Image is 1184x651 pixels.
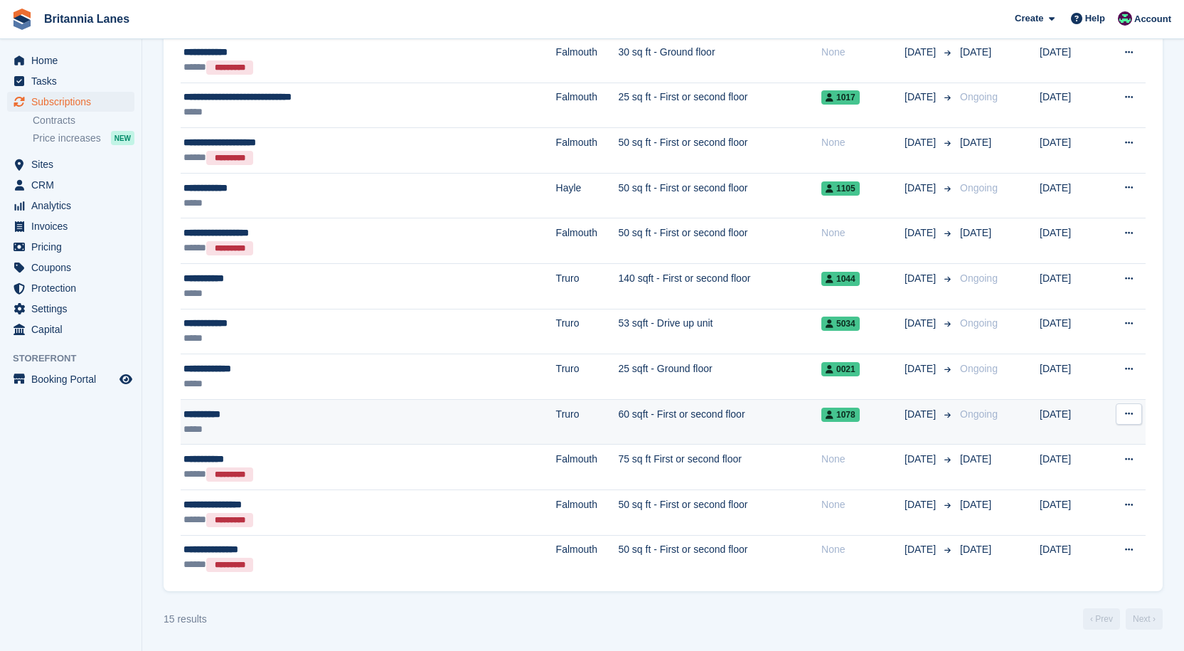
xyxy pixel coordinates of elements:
td: Falmouth [556,128,619,174]
td: [DATE] [1040,37,1101,83]
span: [DATE] [905,361,939,376]
div: None [821,45,905,60]
span: [DATE] [905,542,939,557]
td: 50 sq ft - First or second floor [618,489,821,535]
a: Preview store [117,371,134,388]
div: None [821,135,905,150]
span: [DATE] [960,137,991,148]
td: 50 sq ft - First or second floor [618,535,821,580]
span: 1105 [821,181,860,196]
div: 15 results [164,612,207,627]
span: Settings [31,299,117,319]
span: Ongoing [960,182,998,194]
td: 50 sq ft - First or second floor [618,128,821,174]
a: Contracts [33,114,134,127]
a: menu [7,71,134,91]
td: [DATE] [1040,445,1101,490]
span: [DATE] [905,45,939,60]
span: [DATE] [905,316,939,331]
span: 1044 [821,272,860,286]
span: Booking Portal [31,369,117,389]
td: Falmouth [556,218,619,264]
span: Help [1085,11,1105,26]
a: menu [7,369,134,389]
a: Next [1126,608,1163,630]
td: [DATE] [1040,535,1101,580]
span: Coupons [31,258,117,277]
td: [DATE] [1040,218,1101,264]
td: [DATE] [1040,83,1101,128]
td: [DATE] [1040,173,1101,218]
span: Ongoing [960,363,998,374]
a: menu [7,319,134,339]
img: Kirsty Miles [1118,11,1132,26]
a: menu [7,154,134,174]
td: 30 sq ft - Ground floor [618,37,821,83]
span: [DATE] [960,46,991,58]
td: 60 sqft - First or second floor [618,399,821,445]
td: 25 sqft - Ground floor [618,354,821,400]
span: Home [31,51,117,70]
span: [DATE] [905,452,939,467]
img: stora-icon-8386f47178a22dfd0bd8f6a31ec36ba5ce8667c1dd55bd0f319d3a0aa187defe.svg [11,9,33,30]
span: 1017 [821,90,860,105]
a: Britannia Lanes [38,7,135,31]
span: Protection [31,278,117,298]
td: 50 sq ft - First or second floor [618,173,821,218]
span: Sites [31,154,117,174]
a: menu [7,216,134,236]
span: CRM [31,175,117,195]
a: menu [7,299,134,319]
td: 50 sq ft - First or second floor [618,218,821,264]
div: None [821,542,905,557]
a: menu [7,51,134,70]
span: Invoices [31,216,117,236]
span: Account [1134,12,1171,26]
span: [DATE] [905,135,939,150]
div: None [821,497,905,512]
td: Hayle [556,173,619,218]
td: Falmouth [556,535,619,580]
td: Truro [556,354,619,400]
td: 75 sq ft First or second floor [618,445,821,490]
td: [DATE] [1040,354,1101,400]
a: menu [7,278,134,298]
span: Create [1015,11,1043,26]
td: Truro [556,263,619,309]
span: 5034 [821,317,860,331]
span: [DATE] [905,271,939,286]
nav: Page [1080,608,1166,630]
div: None [821,452,905,467]
span: [DATE] [905,407,939,422]
span: Ongoing [960,408,998,420]
span: [DATE] [905,181,939,196]
td: [DATE] [1040,309,1101,354]
td: [DATE] [1040,263,1101,309]
span: Pricing [31,237,117,257]
span: 1078 [821,408,860,422]
td: 53 sqft - Drive up unit [618,309,821,354]
div: NEW [111,131,134,145]
a: Previous [1083,608,1120,630]
a: menu [7,196,134,216]
span: Ongoing [960,272,998,284]
span: [DATE] [905,90,939,105]
span: Capital [31,319,117,339]
td: Falmouth [556,37,619,83]
span: [DATE] [905,226,939,240]
span: 0021 [821,362,860,376]
span: Analytics [31,196,117,216]
span: [DATE] [960,544,991,555]
td: Falmouth [556,489,619,535]
a: Price increases NEW [33,130,134,146]
a: menu [7,237,134,257]
span: Ongoing [960,317,998,329]
span: [DATE] [960,453,991,465]
span: Price increases [33,132,101,145]
span: [DATE] [960,499,991,510]
a: menu [7,92,134,112]
span: [DATE] [960,227,991,238]
td: Truro [556,399,619,445]
span: Storefront [13,351,142,366]
span: Tasks [31,71,117,91]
